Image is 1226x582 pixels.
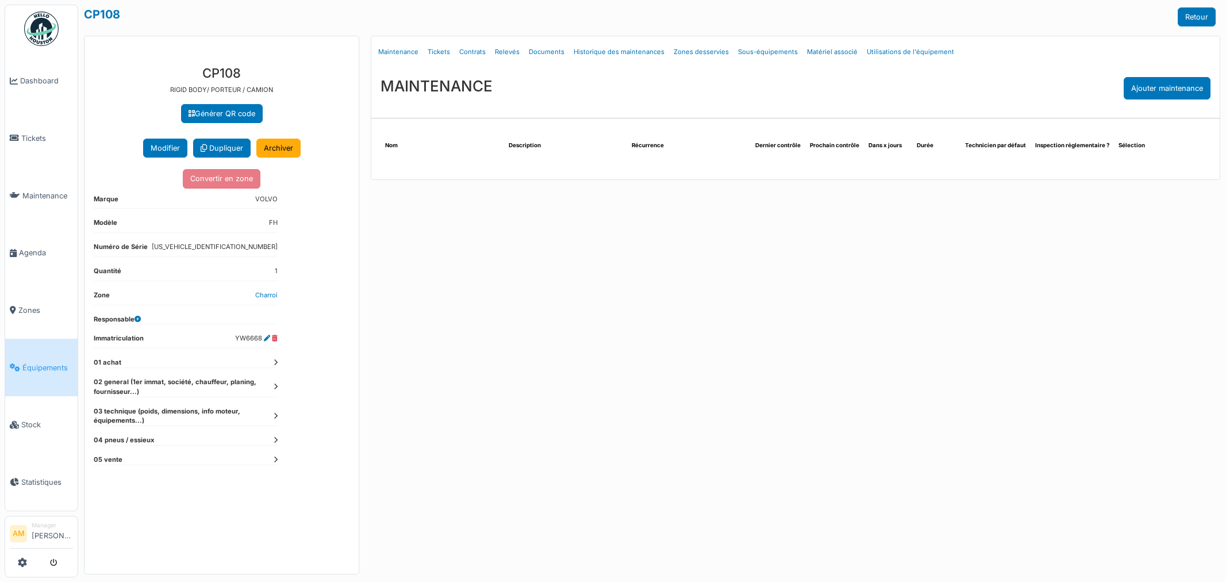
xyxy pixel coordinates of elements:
[84,7,120,21] a: CP108
[94,66,349,81] h3: CP108
[21,419,73,430] span: Stock
[18,305,73,316] span: Zones
[193,139,251,158] a: Dupliquer
[504,137,628,155] th: Description
[94,435,278,445] dt: 04 pneus / essieux
[255,291,278,299] a: Charroi
[524,39,569,66] a: Documents
[423,39,455,66] a: Tickets
[5,167,78,224] a: Maintenance
[627,137,751,155] th: Récurrence
[94,334,144,348] dt: Immatriculation
[275,266,278,276] dd: 1
[19,247,73,258] span: Agenda
[5,224,78,282] a: Agenda
[94,218,117,232] dt: Modèle
[22,190,73,201] span: Maintenance
[1031,137,1114,155] th: Inspection réglementaire ?
[1114,137,1162,155] th: Sélection
[864,137,912,155] th: Dans x jours
[5,52,78,110] a: Dashboard
[94,358,278,367] dt: 01 achat
[152,242,278,252] dd: [US_VEHICLE_IDENTIFICATION_NUMBER]
[10,521,73,549] a: AM Manager[PERSON_NAME]
[490,39,524,66] a: Relevés
[733,39,802,66] a: Sous-équipements
[32,521,73,546] li: [PERSON_NAME]
[381,77,493,95] h3: MAINTENANCE
[256,139,301,158] a: Archiver
[912,137,960,155] th: Durée
[5,110,78,167] a: Tickets
[181,104,263,123] a: Générer QR code
[751,137,805,155] th: Dernier contrôle
[669,39,733,66] a: Zones desservies
[1124,77,1210,99] div: Ajouter maintenance
[374,39,423,66] a: Maintenance
[94,455,278,465] dt: 05 vente
[569,39,669,66] a: Historique des maintenances
[20,75,73,86] span: Dashboard
[94,194,118,209] dt: Marque
[94,242,148,256] dt: Numéro de Série
[960,137,1031,155] th: Technicien par défaut
[381,137,504,155] th: Nom
[94,290,110,305] dt: Zone
[143,139,187,158] button: Modifier
[94,315,141,324] dt: Responsable
[802,39,862,66] a: Matériel associé
[5,282,78,339] a: Zones
[235,334,278,343] dd: YW6668
[21,477,73,488] span: Statistiques
[5,454,78,511] a: Statistiques
[24,12,59,46] img: Badge_color-CXgf-gQk.svg
[255,194,278,204] dd: VOLVO
[94,407,278,426] dt: 03 technique (poids, dimensions, info moteur, équipements...)
[862,39,959,66] a: Utilisations de l'équipement
[32,521,73,530] div: Manager
[1178,7,1216,26] a: Retour
[805,137,864,155] th: Prochain contrôle
[94,377,278,397] dt: 02 general (1er immat, société, chauffeur, planing, fournisseur...)
[21,133,73,144] span: Tickets
[94,266,121,281] dt: Quantité
[455,39,490,66] a: Contrats
[10,525,27,542] li: AM
[5,396,78,454] a: Stock
[94,85,349,95] p: RIGID BODY/ PORTEUR / CAMION
[22,362,73,373] span: Équipements
[5,339,78,396] a: Équipements
[269,218,278,228] dd: FH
